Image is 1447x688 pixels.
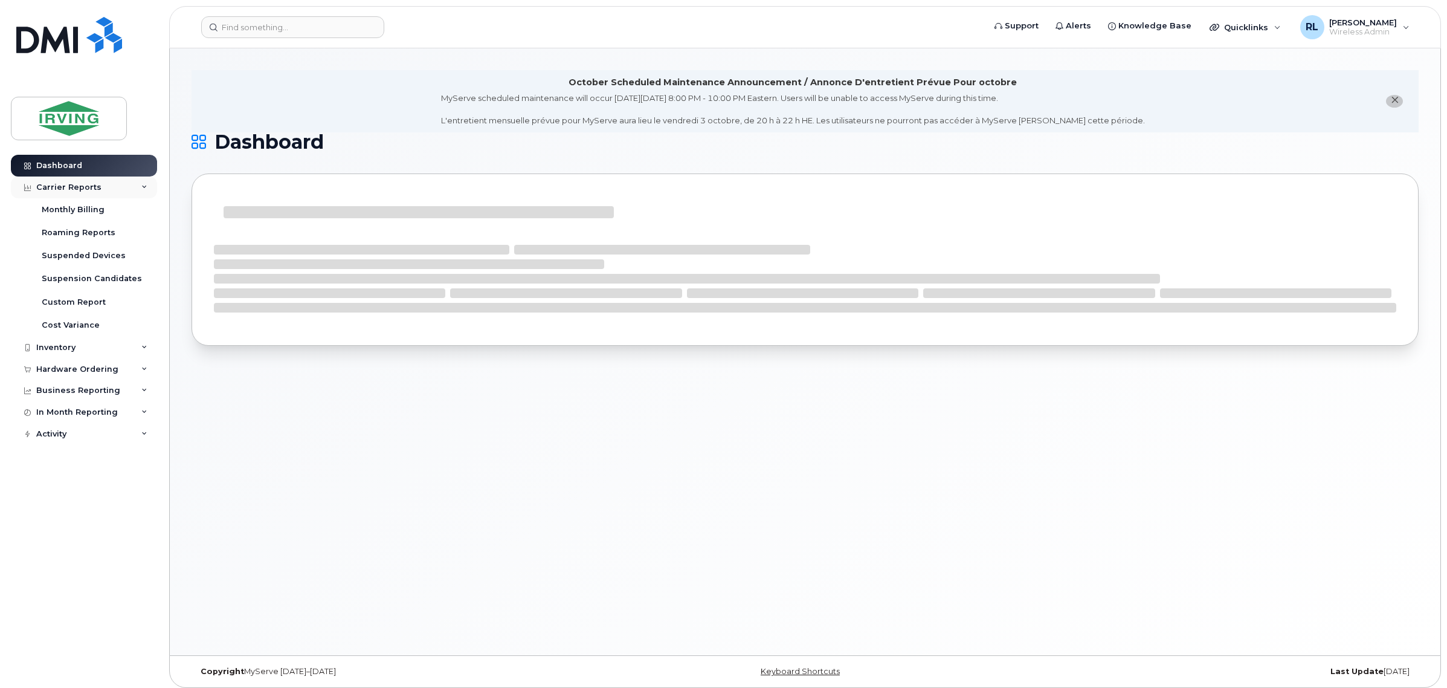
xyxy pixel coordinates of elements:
div: MyServe [DATE]–[DATE] [192,667,601,677]
button: close notification [1386,95,1403,108]
div: October Scheduled Maintenance Announcement / Annonce D'entretient Prévue Pour octobre [569,76,1017,89]
strong: Last Update [1330,667,1384,676]
div: MyServe scheduled maintenance will occur [DATE][DATE] 8:00 PM - 10:00 PM Eastern. Users will be u... [441,92,1145,126]
a: Keyboard Shortcuts [761,667,840,676]
strong: Copyright [201,667,244,676]
span: Dashboard [214,133,324,151]
div: [DATE] [1010,667,1419,677]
